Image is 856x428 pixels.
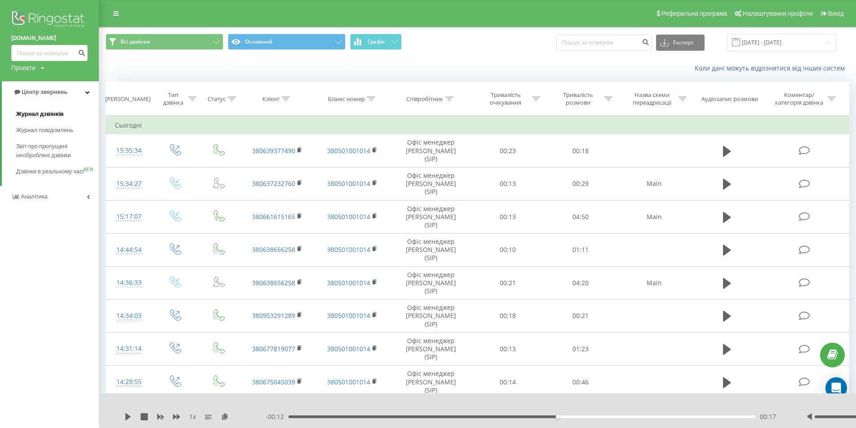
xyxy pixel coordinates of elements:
[828,10,844,17] span: Вихід
[16,138,99,163] a: Звіт про пропущені необроблені дзвінки
[628,91,676,106] div: Назва схеми переадресації
[471,167,544,200] td: 00:13
[544,300,616,333] td: 00:21
[252,179,295,188] a: 380637232760
[106,34,223,50] button: Всі дзвінки
[11,45,88,61] input: Пошук за номером
[252,344,295,353] a: 380677819077
[327,278,370,287] a: 380501001014
[544,234,616,267] td: 01:11
[115,274,143,291] div: 14:36:33
[105,95,151,103] div: [PERSON_NAME]
[554,91,602,106] div: Тривалість розмови
[825,377,847,399] div: Open Intercom Messenger
[115,175,143,193] div: 15:34:27
[252,311,295,320] a: 380953291289
[544,167,616,200] td: 00:29
[544,266,616,300] td: 04:20
[2,81,99,103] a: Центр звернень
[661,10,727,17] span: Реферальна програма
[390,167,471,200] td: Офіс менеджер [PERSON_NAME] (SIP)
[327,146,370,155] a: 380501001014
[189,412,196,421] span: 1 x
[252,146,295,155] a: 380639377490
[760,412,776,421] span: 00:17
[390,300,471,333] td: Офіс менеджер [PERSON_NAME] (SIP)
[11,9,88,31] img: Ringostat logo
[616,167,692,200] td: Main
[471,266,544,300] td: 00:21
[327,212,370,221] a: 380501001014
[544,200,616,234] td: 04:50
[16,167,84,176] span: Дзвінки в реальному часі
[11,34,88,43] a: [DOMAIN_NAME]
[327,378,370,386] a: 380501001014
[115,307,143,325] div: 14:34:03
[22,88,67,95] span: Центр звернень
[471,200,544,234] td: 00:13
[16,142,94,160] span: Звіт про пропущені необроблені дзвінки
[390,332,471,366] td: Офіс менеджер [PERSON_NAME] (SIP)
[471,234,544,267] td: 00:10
[228,34,346,50] button: Основний
[701,95,758,103] div: Аудіозапис розмови
[115,208,143,225] div: 15:17:07
[390,234,471,267] td: Офіс менеджер [PERSON_NAME] (SIP)
[544,366,616,399] td: 00:46
[16,106,99,122] a: Журнал дзвінків
[208,95,226,103] div: Статус
[16,163,99,180] a: Дзвінки в реальному часіNEW
[115,373,143,391] div: 14:29:55
[471,300,544,333] td: 00:18
[471,134,544,168] td: 00:23
[327,245,370,254] a: 380501001014
[773,91,825,106] div: Коментар/категорія дзвінка
[482,91,530,106] div: Тривалість очікування
[11,63,35,72] div: Проекти
[16,110,64,119] span: Журнал дзвінків
[471,332,544,366] td: 00:13
[471,366,544,399] td: 00:14
[743,10,813,17] span: Налаштування профілю
[390,266,471,300] td: Офіс менеджер [PERSON_NAME] (SIP)
[115,142,143,159] div: 15:35:34
[21,193,48,200] span: Аналiтика
[252,278,295,287] a: 380638656258
[616,200,692,234] td: Main
[252,245,295,254] a: 380638656258
[350,34,402,50] button: Графік
[544,332,616,366] td: 01:23
[16,126,73,135] span: Журнал повідомлень
[115,340,143,357] div: 14:31:14
[252,378,295,386] a: 380675045039
[252,212,295,221] a: 380661615165
[406,95,443,103] div: Співробітник
[390,134,471,168] td: Офіс менеджер [PERSON_NAME] (SIP)
[390,366,471,399] td: Офіс менеджер [PERSON_NAME] (SIP)
[556,415,559,419] div: Accessibility label
[327,344,370,353] a: 380501001014
[120,38,150,45] span: Всі дзвінки
[160,91,186,106] div: Тип дзвінка
[695,64,849,72] a: Коли дані можуть відрізнятися вiд інших систем
[616,266,692,300] td: Main
[390,200,471,234] td: Офіс менеджер [PERSON_NAME] (SIP)
[16,122,99,138] a: Журнал повідомлень
[106,116,849,134] td: Сьогодні
[262,95,279,103] div: Клієнт
[368,39,385,45] span: Графік
[544,134,616,168] td: 00:18
[327,311,370,320] a: 380501001014
[266,412,288,421] span: - 00:12
[115,241,143,259] div: 14:44:54
[556,35,652,51] input: Пошук за номером
[656,35,705,51] button: Експорт
[328,95,365,103] div: Бізнес номер
[327,179,370,188] a: 380501001014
